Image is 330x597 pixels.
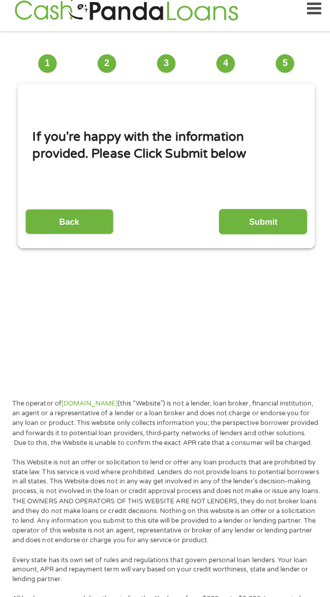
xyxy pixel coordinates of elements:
p: This Website is not an offer or solicitation to lend or offer any loan products that are prohibit... [12,459,318,546]
a: [DOMAIN_NAME] [61,401,117,410]
span: 5 [274,59,292,77]
span: 3 [156,59,174,77]
span: 4 [215,59,233,77]
h1: If you're happy with the information provided. Please Click Submit below [32,133,298,165]
p: Every state has its own set of rules and regulations that govern personal loan lenders. Your loan... [12,556,318,585]
span: 2 [97,59,115,77]
input: Submit [217,212,305,238]
p: The operator of (this “Website”) is not a lender, loan broker, financial institution, an agent or... [12,401,318,449]
input: Back [25,212,113,238]
span: 1 [38,59,56,77]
